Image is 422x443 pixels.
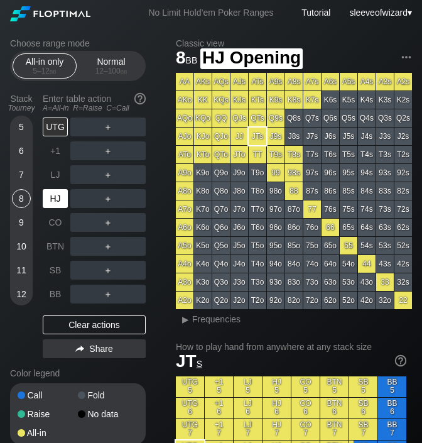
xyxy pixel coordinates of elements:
[194,109,212,127] div: KQo
[230,237,248,254] div: J5o
[349,376,377,397] div: SB 5
[394,182,412,200] div: 82s
[267,219,284,236] div: 96o
[212,73,230,90] div: AQs
[212,255,230,273] div: Q4o
[176,419,204,440] div: UTG 7
[340,146,357,163] div: T5s
[230,292,248,309] div: J2o
[285,182,303,200] div: 88
[230,164,248,182] div: J9o
[205,376,233,397] div: +1 5
[12,285,31,304] div: 12
[394,146,412,163] div: T2s
[78,391,138,400] div: Fold
[230,91,248,109] div: KJs
[358,273,376,291] div: 43o
[197,356,202,369] span: s
[394,237,412,254] div: 52s
[322,164,339,182] div: 96s
[70,141,146,160] div: ＋
[285,164,303,182] div: 98s
[358,109,376,127] div: Q4s
[376,91,394,109] div: K3s
[358,146,376,163] div: T4s
[249,182,266,200] div: T8o
[43,237,68,256] div: BTN
[340,273,357,291] div: 53o
[230,255,248,273] div: J4o
[194,237,212,254] div: K5o
[322,273,339,291] div: 63o
[230,200,248,218] div: J7o
[194,273,212,291] div: K3o
[303,91,321,109] div: K7s
[249,164,266,182] div: T9o
[85,67,138,75] div: 12 – 100
[212,128,230,145] div: QJo
[205,419,233,440] div: +1 7
[267,292,284,309] div: 92o
[394,255,412,273] div: 42s
[50,67,57,75] span: bb
[340,109,357,127] div: Q5s
[70,118,146,136] div: ＋
[12,213,31,232] div: 9
[10,38,146,48] h2: Choose range mode
[194,292,212,309] div: K2o
[346,6,413,19] div: ▾
[12,237,31,256] div: 10
[230,182,248,200] div: J8o
[267,200,284,218] div: 97o
[230,146,248,163] div: JTo
[70,213,146,232] div: ＋
[291,419,320,440] div: CO 7
[376,182,394,200] div: 83s
[194,219,212,236] div: K6o
[376,128,394,145] div: J3s
[267,109,284,127] div: Q9s
[212,219,230,236] div: Q6o
[267,255,284,273] div: 94o
[322,91,339,109] div: K6s
[358,182,376,200] div: 84s
[285,292,303,309] div: 82o
[177,312,193,327] div: ▸
[43,261,68,280] div: SB
[12,189,31,208] div: 8
[205,398,233,418] div: +1 6
[249,73,266,90] div: ATs
[194,200,212,218] div: K7o
[230,109,248,127] div: QJs
[394,164,412,182] div: 92s
[12,118,31,136] div: 5
[285,273,303,291] div: 83o
[10,6,90,21] img: Floptimal logo
[358,73,376,90] div: A4s
[12,261,31,280] div: 11
[249,91,266,109] div: KTs
[70,165,146,184] div: ＋
[303,200,321,218] div: 77
[133,92,147,106] img: help.32db89a4.svg
[303,109,321,127] div: Q7s
[322,255,339,273] div: 64o
[43,189,68,208] div: HJ
[70,237,146,256] div: ＋
[75,346,84,353] img: share.864f2f62.svg
[18,410,78,418] div: Raise
[43,285,68,304] div: BB
[285,109,303,127] div: Q8s
[358,164,376,182] div: 94s
[43,141,68,160] div: +1
[285,237,303,254] div: 85o
[378,376,406,397] div: BB 5
[18,391,78,400] div: Call
[376,200,394,218] div: 73s
[322,182,339,200] div: 86s
[340,128,357,145] div: J5s
[230,219,248,236] div: J6o
[212,182,230,200] div: Q8o
[176,292,193,309] div: A2o
[285,91,303,109] div: K8s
